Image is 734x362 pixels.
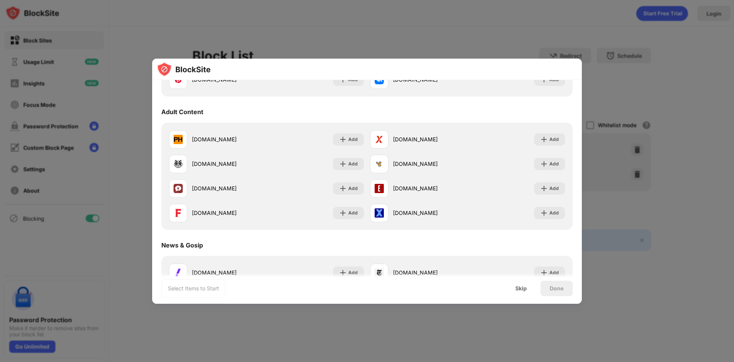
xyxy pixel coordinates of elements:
[393,269,468,277] div: [DOMAIN_NAME]
[174,208,183,218] img: favicons
[192,209,266,217] div: [DOMAIN_NAME]
[192,160,266,168] div: [DOMAIN_NAME]
[161,241,203,249] div: News & Gosip
[192,184,266,192] div: [DOMAIN_NAME]
[549,160,559,168] div: Add
[393,160,468,168] div: [DOMAIN_NAME]
[549,136,559,143] div: Add
[375,159,384,169] img: favicons
[348,209,358,217] div: Add
[375,268,384,277] img: favicons
[375,208,384,218] img: favicons
[174,268,183,277] img: favicons
[157,62,211,77] img: logo-blocksite.svg
[348,160,358,168] div: Add
[549,209,559,217] div: Add
[393,135,468,143] div: [DOMAIN_NAME]
[393,184,468,192] div: [DOMAIN_NAME]
[515,285,527,292] div: Skip
[348,269,358,277] div: Add
[348,185,358,192] div: Add
[549,269,559,277] div: Add
[348,136,358,143] div: Add
[550,285,563,292] div: Done
[375,184,384,193] img: favicons
[174,159,183,169] img: favicons
[174,135,183,144] img: favicons
[161,108,203,116] div: Adult Content
[174,184,183,193] img: favicons
[192,269,266,277] div: [DOMAIN_NAME]
[375,135,384,144] img: favicons
[192,135,266,143] div: [DOMAIN_NAME]
[168,285,219,292] div: Select Items to Start
[549,185,559,192] div: Add
[393,209,468,217] div: [DOMAIN_NAME]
